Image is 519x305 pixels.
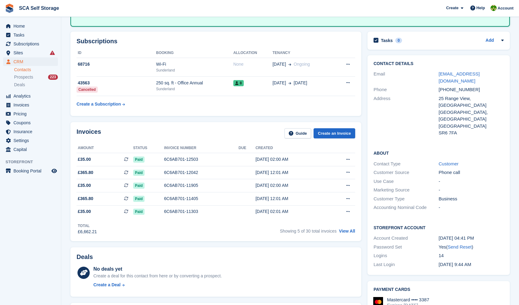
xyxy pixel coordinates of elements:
a: menu [3,127,58,136]
th: Amount [77,143,133,153]
div: Customer Source [374,169,439,176]
span: Showing 5 of 30 total invoices [280,229,337,234]
img: Sam Chapman [491,5,497,11]
a: menu [3,101,58,109]
span: 8 [233,80,244,86]
div: Last Login [374,261,439,268]
div: 43563 [77,80,156,86]
span: Invoices [13,101,50,109]
span: Paid [133,196,145,202]
a: Preview store [51,167,58,175]
a: Create an Invoice [314,128,355,138]
div: 6C6AB701-11303 [164,208,239,215]
th: Booking [156,48,233,58]
div: [DATE] 02:00 AM [255,182,327,189]
span: Paid [133,209,145,215]
div: Use Case [374,178,439,185]
a: menu [3,110,58,118]
a: Contacts [14,67,58,73]
div: Create a Deal [93,282,121,288]
div: Wi-Fi [156,61,233,68]
span: [DATE] [273,61,286,68]
div: Sunderland [156,68,233,73]
a: menu [3,167,58,175]
span: ( ) [446,244,473,249]
h2: Storefront Account [374,224,504,230]
div: 68716 [77,61,156,68]
span: £35.00 [78,156,91,163]
div: Total [78,223,97,229]
div: Password Set [374,244,439,251]
div: Logins [374,252,439,259]
a: Create a Deal [93,282,222,288]
span: £365.80 [78,195,93,202]
span: £35.00 [78,208,91,215]
a: menu [3,40,58,48]
div: [GEOGRAPHIC_DATA] [439,123,504,130]
a: menu [3,48,58,57]
h2: Deals [77,253,93,261]
div: 250 sq. ft - Office Annual [156,80,233,86]
div: 6C6AB701-11905 [164,182,239,189]
div: [DATE] 12:01 AM [255,195,327,202]
th: Invoice number [164,143,239,153]
span: Ongoing [294,62,310,67]
a: menu [3,57,58,66]
div: Marketing Source [374,187,439,194]
div: [DATE] 02:00 AM [255,156,327,163]
div: Contact Type [374,160,439,168]
a: menu [3,31,58,39]
span: Paid [133,156,145,163]
div: Cancelled [77,87,98,93]
span: Prospects [14,74,33,80]
div: Address [374,95,439,137]
a: SCA Self Storage [17,3,62,13]
th: Due [239,143,255,153]
div: 6C6AB701-12042 [164,169,239,176]
span: Paid [133,183,145,189]
span: Sites [13,48,50,57]
span: Settings [13,136,50,145]
a: menu [3,118,58,127]
img: stora-icon-8386f47178a22dfd0bd8f6a31ec36ba5ce8667c1dd55bd0f319d3a0aa187defe.svg [5,4,14,13]
h2: About [374,150,504,156]
div: Mastercard •••• 3387 [387,297,429,303]
span: [DATE] [294,80,307,86]
span: £35.00 [78,182,91,189]
div: Business [439,195,504,203]
div: Sunderland [156,86,233,92]
span: Subscriptions [13,40,50,48]
a: menu [3,92,58,100]
a: Add [486,37,494,44]
th: Status [133,143,164,153]
a: Guide [284,128,311,138]
span: Coupons [13,118,50,127]
div: 14 [439,252,504,259]
a: [EMAIL_ADDRESS][DOMAIN_NAME] [439,71,480,83]
span: Storefront [6,159,61,165]
h2: Contact Details [374,61,504,66]
div: 6C6AB701-12503 [164,156,239,163]
div: - [439,178,504,185]
div: Accounting Nominal Code [374,204,439,211]
span: Booking Portal [13,167,50,175]
div: 25 Range View, [GEOGRAPHIC_DATA] [439,95,504,109]
span: Help [476,5,485,11]
a: Prospects 223 [14,74,58,80]
div: Create a Subscription [77,101,121,107]
a: menu [3,145,58,154]
div: [PHONE_NUMBER] [439,86,504,93]
span: CRM [13,57,50,66]
div: SR6 7FA [439,129,504,137]
a: Deals [14,82,58,88]
a: Customer [439,161,459,166]
div: Email [374,71,439,84]
span: Tasks [13,31,50,39]
span: Create [446,5,458,11]
div: - [439,204,504,211]
a: menu [3,22,58,30]
div: - [439,187,504,194]
div: 0 [395,38,402,43]
th: Allocation [233,48,273,58]
i: Smart entry sync failures have occurred [50,50,55,55]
